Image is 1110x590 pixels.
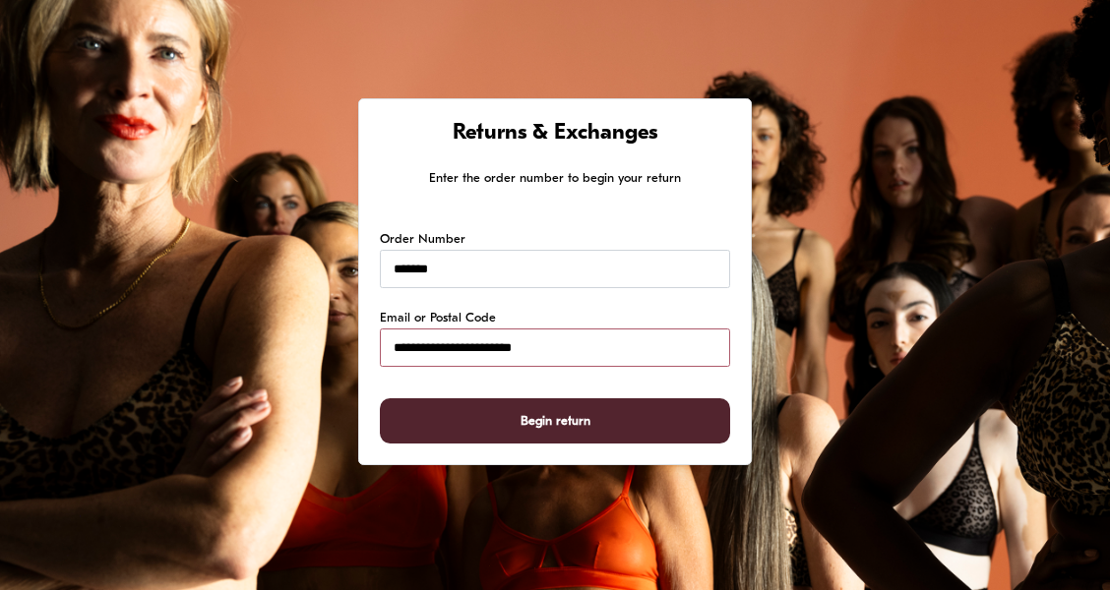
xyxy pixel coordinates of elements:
[380,120,730,148] h1: Returns & Exchanges
[380,230,465,250] label: Order Number
[380,398,730,444] button: Begin return
[380,168,730,189] p: Enter the order number to begin your return
[521,399,590,443] span: Begin return
[380,309,496,328] label: Email or Postal Code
